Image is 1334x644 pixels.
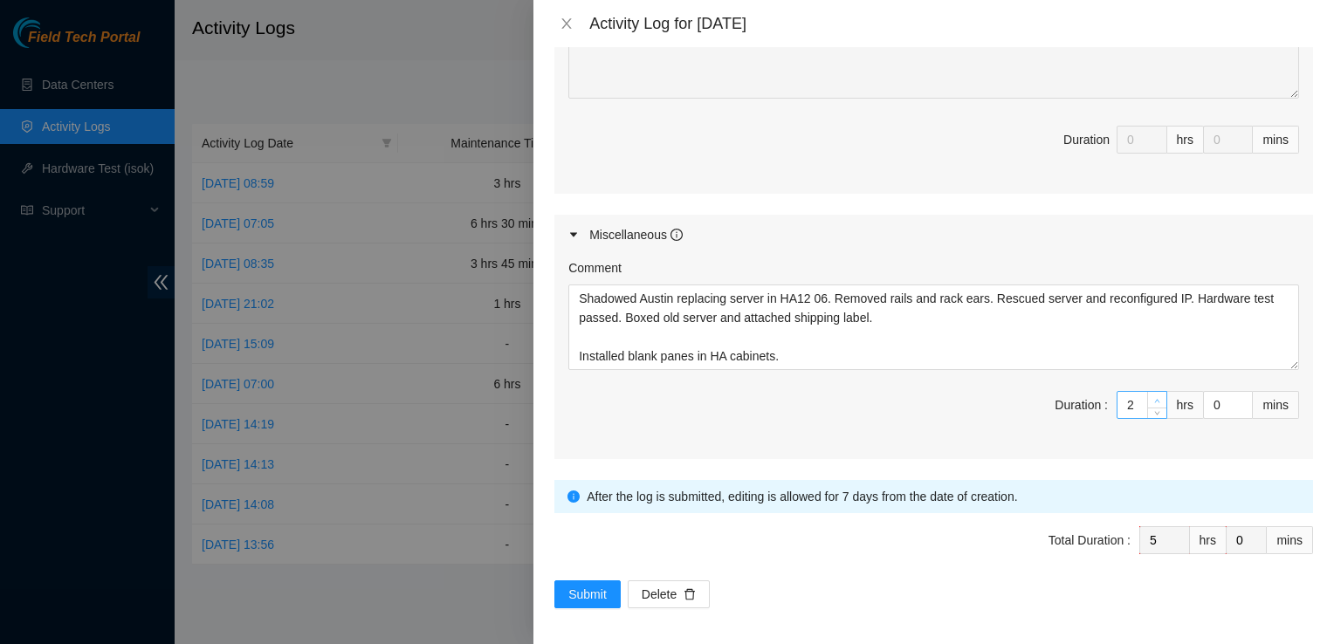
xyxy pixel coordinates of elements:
[1267,526,1313,554] div: mins
[1253,391,1299,419] div: mins
[568,585,607,604] span: Submit
[587,487,1300,506] div: After the log is submitted, editing is allowed for 7 days from the date of creation.
[568,258,622,277] label: Comment
[1063,130,1110,149] div: Duration
[1147,392,1166,408] span: Increase Value
[670,229,683,241] span: info-circle
[628,580,710,608] button: Deletedelete
[568,13,1299,99] textarea: Comment
[1167,126,1204,154] div: hrs
[1190,526,1227,554] div: hrs
[642,585,677,604] span: Delete
[1152,395,1163,406] span: up
[1049,531,1131,550] div: Total Duration :
[560,17,574,31] span: close
[554,580,621,608] button: Submit
[1152,408,1163,419] span: down
[554,215,1313,255] div: Miscellaneous info-circle
[1253,126,1299,154] div: mins
[567,490,580,503] span: info-circle
[1167,391,1204,419] div: hrs
[589,14,1313,33] div: Activity Log for [DATE]
[1147,408,1166,418] span: Decrease Value
[684,588,696,602] span: delete
[568,284,1299,370] textarea: Comment
[1055,395,1108,414] div: Duration :
[554,16,579,32] button: Close
[589,225,683,244] div: Miscellaneous
[568,230,579,240] span: caret-right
